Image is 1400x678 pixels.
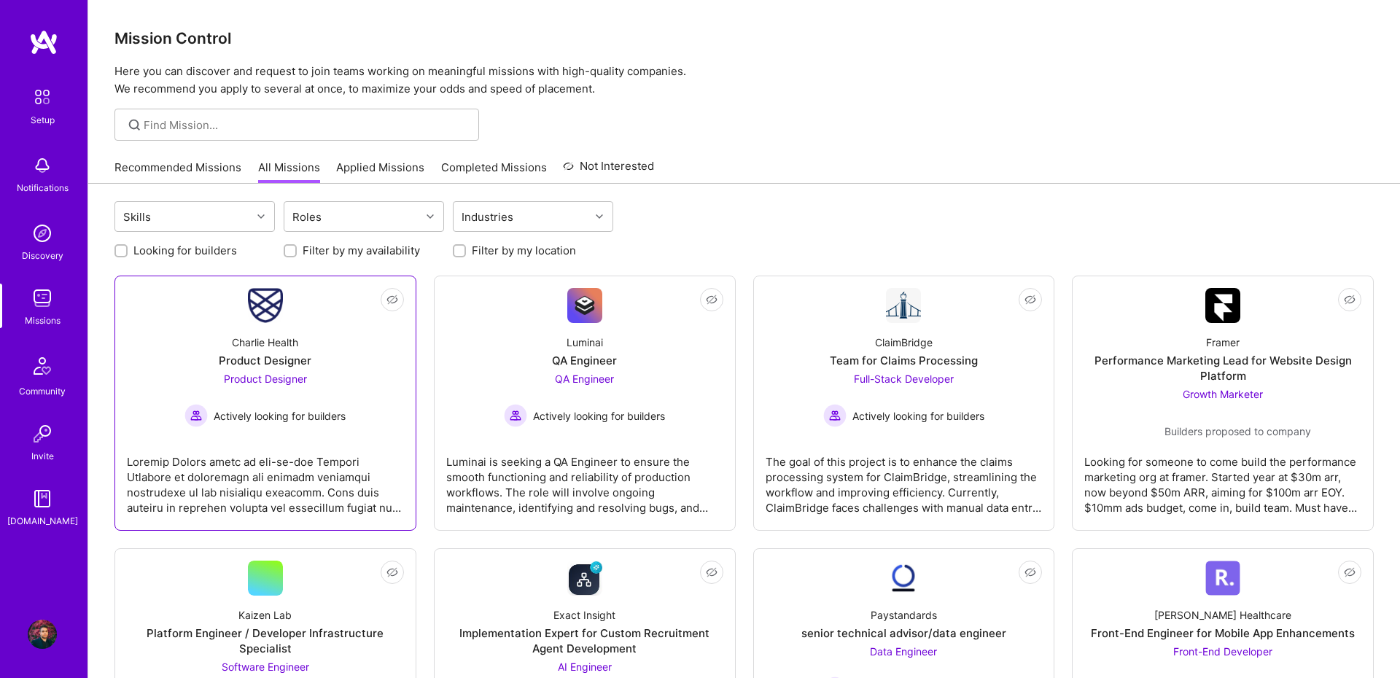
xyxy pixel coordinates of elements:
i: icon EyeClosed [706,294,717,305]
div: senior technical advisor/data engineer [801,626,1006,641]
a: Company LogoLuminaiQA EngineerQA Engineer Actively looking for buildersActively looking for build... [446,288,723,518]
div: Skills [120,206,155,227]
div: Framer [1206,335,1240,350]
div: Product Designer [219,353,311,368]
img: bell [28,151,57,180]
i: icon EyeClosed [386,294,398,305]
img: Invite [28,419,57,448]
div: Platform Engineer / Developer Infrastructure Specialist [127,626,404,656]
a: Company LogoCharlie HealthProduct DesignerProduct Designer Actively looking for buildersActively ... [127,288,404,518]
img: Actively looking for builders [504,404,527,427]
i: icon Chevron [596,213,603,220]
span: AI Engineer [558,661,612,673]
span: Full-Stack Developer [854,373,954,385]
img: logo [29,29,58,55]
i: icon SearchGrey [126,117,143,133]
img: Company Logo [886,288,921,323]
a: Not Interested [563,157,654,184]
div: Loremip Dolors ametc ad eli-se-doe Tempori Utlabore et doloremagn ali enimadm veniamqui nostrudex... [127,443,404,515]
i: icon EyeClosed [1344,566,1356,578]
span: QA Engineer [555,373,614,385]
div: Invite [31,448,54,464]
span: Actively looking for builders [533,408,665,424]
a: User Avatar [24,620,61,649]
img: Company Logo [1205,561,1240,596]
a: Recommended Missions [114,160,241,184]
i: icon EyeClosed [1024,294,1036,305]
div: Luminai [567,335,603,350]
div: Roles [289,206,325,227]
p: Here you can discover and request to join teams working on meaningful missions with high-quality ... [114,63,1374,98]
div: Missions [25,313,61,328]
img: Company Logo [567,561,602,596]
div: Community [19,383,66,399]
div: Kaizen Lab [238,607,292,623]
a: Applied Missions [336,160,424,184]
div: Team for Claims Processing [830,353,978,368]
span: Builders proposed to company [1164,424,1311,439]
i: icon EyeClosed [1024,566,1036,578]
img: discovery [28,219,57,248]
div: Luminai is seeking a QA Engineer to ensure the smooth functioning and reliability of production w... [446,443,723,515]
div: Industries [458,206,517,227]
img: Company Logo [886,561,921,596]
span: Growth Marketer [1183,388,1263,400]
img: User Avatar [28,620,57,649]
img: Builders proposed to company [1135,419,1159,443]
a: Company LogoClaimBridgeTeam for Claims ProcessingFull-Stack Developer Actively looking for builde... [766,288,1043,518]
span: Actively looking for builders [852,408,984,424]
label: Looking for builders [133,243,237,258]
div: [PERSON_NAME] Healthcare [1154,607,1291,623]
i: icon EyeClosed [1344,294,1356,305]
div: Discovery [22,248,63,263]
img: setup [27,82,58,112]
h3: Mission Control [114,29,1374,47]
img: Actively looking for builders [184,404,208,427]
i: icon EyeClosed [386,566,398,578]
img: Community [25,348,60,383]
span: Software Engineer [222,661,309,673]
i: icon EyeClosed [706,566,717,578]
img: guide book [28,484,57,513]
div: QA Engineer [552,353,617,368]
img: Company Logo [567,288,602,323]
img: Company Logo [1205,288,1240,323]
span: Front-End Developer [1173,645,1272,658]
span: Data Engineer [870,645,937,658]
label: Filter by my location [472,243,576,258]
div: Exact Insight [553,607,615,623]
div: [DOMAIN_NAME] [7,513,78,529]
a: All Missions [258,160,320,184]
label: Filter by my availability [303,243,420,258]
div: Notifications [17,180,69,195]
div: Charlie Health [232,335,298,350]
div: Implementation Expert for Custom Recruitment Agent Development [446,626,723,656]
span: Product Designer [224,373,307,385]
i: icon Chevron [257,213,265,220]
div: Looking for someone to come build the performance marketing org at framer. Started year at $30m a... [1084,443,1361,515]
div: Paystandards [871,607,937,623]
div: Performance Marketing Lead for Website Design Platform [1084,353,1361,383]
a: Company LogoFramerPerformance Marketing Lead for Website Design PlatformGrowth Marketer Builders ... [1084,288,1361,518]
img: teamwork [28,284,57,313]
div: ClaimBridge [875,335,933,350]
div: Front-End Engineer for Mobile App Enhancements [1091,626,1355,641]
i: icon Chevron [427,213,434,220]
div: The goal of this project is to enhance the claims processing system for ClaimBridge, streamlining... [766,443,1043,515]
img: Actively looking for builders [823,404,847,427]
div: Setup [31,112,55,128]
span: Actively looking for builders [214,408,346,424]
a: Completed Missions [441,160,547,184]
input: Find Mission... [144,117,468,133]
img: Company Logo [248,288,283,323]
